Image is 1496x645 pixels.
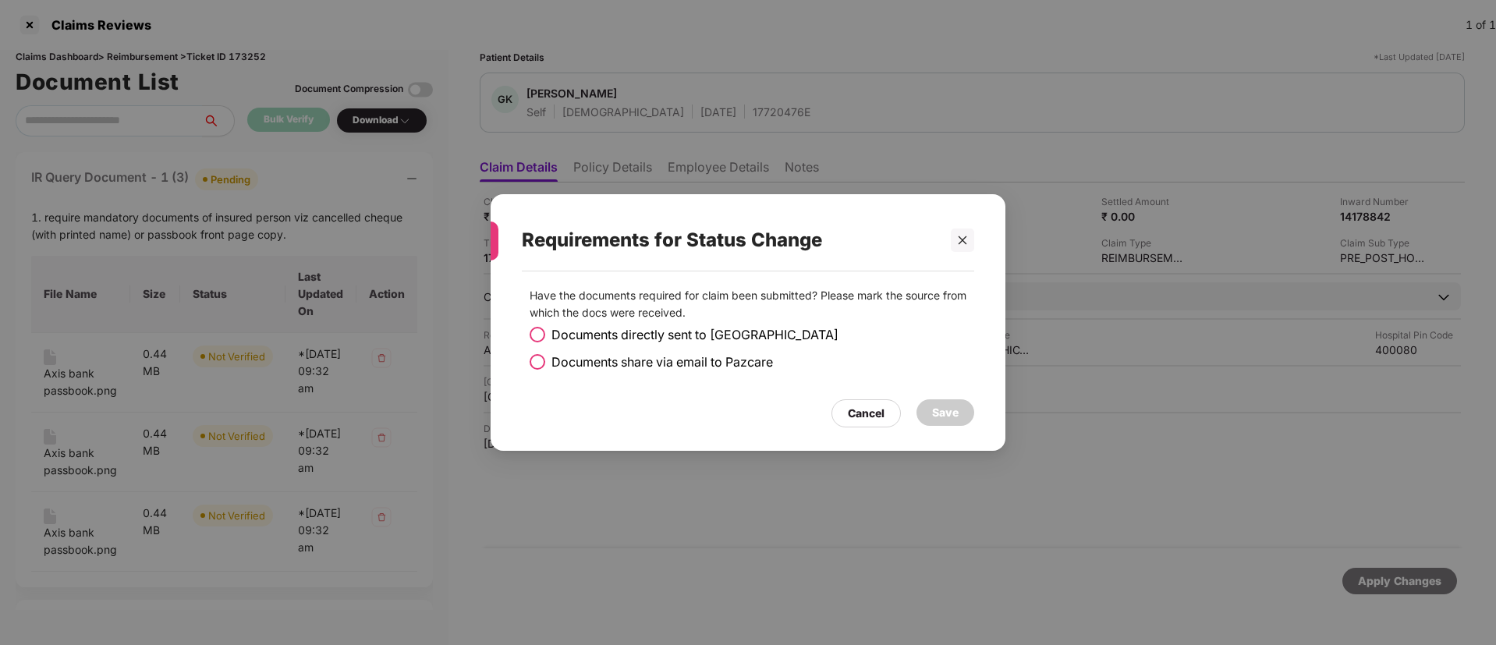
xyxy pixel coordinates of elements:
div: Cancel [848,405,884,422]
p: Have the documents required for claim been submitted? Please mark the source from which the docs ... [530,287,966,321]
div: Save [932,404,959,421]
span: Documents share via email to Pazcare [551,353,773,372]
div: Requirements for Status Change [522,210,937,271]
span: Documents directly sent to [GEOGRAPHIC_DATA] [551,325,838,345]
span: close [957,235,968,246]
